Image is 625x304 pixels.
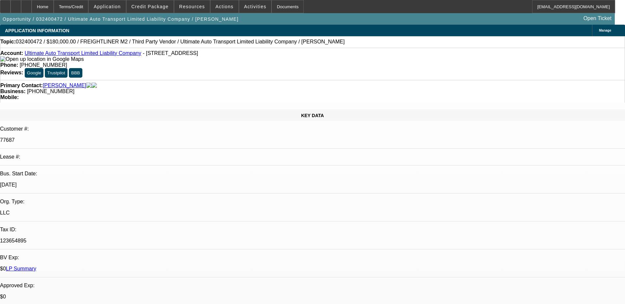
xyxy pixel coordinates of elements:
img: linkedin-icon.png [92,83,97,89]
strong: Topic: [0,39,16,45]
span: Activities [244,4,267,9]
strong: Mobile: [0,94,19,100]
button: Resources [174,0,210,13]
strong: Account: [0,50,23,56]
span: - [STREET_ADDRESS] [143,50,198,56]
span: [PHONE_NUMBER] [27,89,74,94]
span: APPLICATION INFORMATION [5,28,69,33]
img: facebook-icon.png [86,83,92,89]
button: BBB [69,68,82,78]
button: Activities [239,0,271,13]
span: Actions [215,4,234,9]
strong: Business: [0,89,25,94]
a: View Google Maps [0,56,84,62]
button: Application [89,0,126,13]
strong: Primary Contact: [0,83,43,89]
span: Manage [599,29,611,32]
button: Google [25,68,43,78]
button: Credit Package [127,0,174,13]
a: Ultimate Auto Transport Limited Liability Company [25,50,141,56]
span: 032400472 / $180,000.00 / FREIGHTLINER M2 / Third Party Vendor / Ultimate Auto Transport Limited ... [16,39,345,45]
button: Actions [211,0,239,13]
img: Open up location in Google Maps [0,56,84,62]
strong: Phone: [0,62,18,68]
span: [PHONE_NUMBER] [20,62,67,68]
span: Credit Package [131,4,169,9]
strong: Reviews: [0,70,23,75]
a: Open Ticket [581,13,614,24]
a: LP Summary [6,266,36,271]
a: [PERSON_NAME] [43,83,86,89]
span: KEY DATA [301,113,324,118]
button: Trustpilot [45,68,67,78]
span: Opportunity / 032400472 / Ultimate Auto Transport Limited Liability Company / [PERSON_NAME] [3,16,239,22]
span: Application [94,4,121,9]
span: Resources [179,4,205,9]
